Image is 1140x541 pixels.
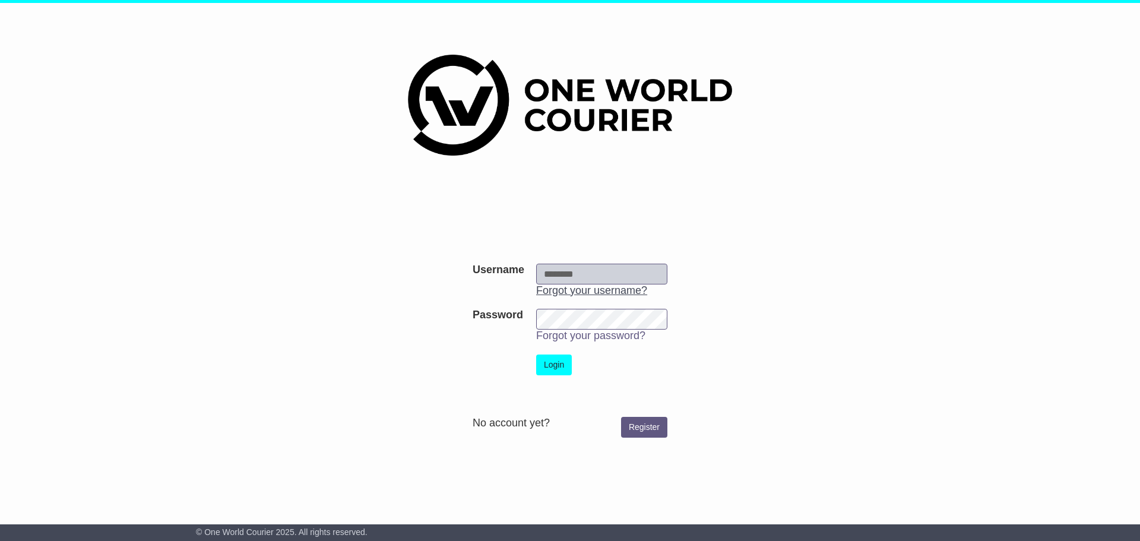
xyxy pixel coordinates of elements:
[536,355,572,375] button: Login
[536,284,647,296] a: Forgot your username?
[621,417,667,438] a: Register
[408,55,732,156] img: One World
[473,309,523,322] label: Password
[536,330,645,341] a: Forgot your password?
[196,527,368,537] span: © One World Courier 2025. All rights reserved.
[473,264,524,277] label: Username
[473,417,667,430] div: No account yet?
